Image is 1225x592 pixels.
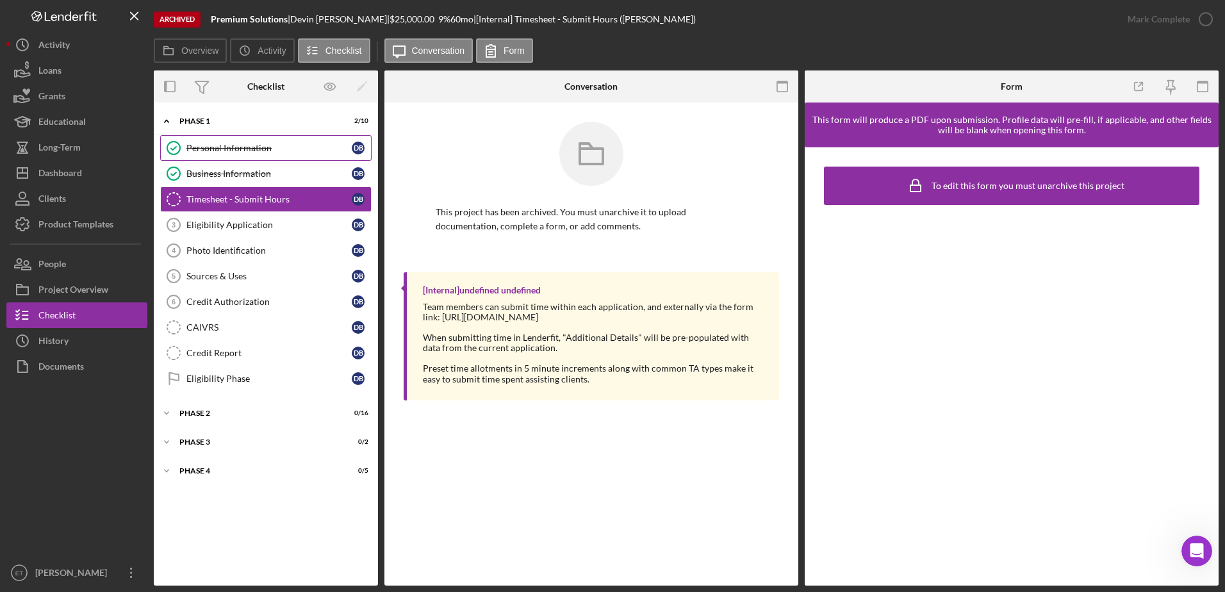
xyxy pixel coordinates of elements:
a: 3Eligibility ApplicationDB [160,212,372,238]
button: Long-Term [6,135,147,160]
p: This project has been archived. You must unarchive it to upload documentation, complete a form, o... [436,205,747,234]
button: Loans [6,58,147,83]
b: Premium Solutions [211,13,288,24]
div: Clients [38,186,66,215]
button: Grants [6,83,147,109]
text: ET [15,570,23,577]
div: D B [352,167,365,180]
div: | [Internal] Timesheet - Submit Hours ([PERSON_NAME]) [473,14,696,24]
div: Eligibility Phase [186,374,352,384]
a: 5Sources & UsesDB [160,263,372,289]
div: [Internal] undefined undefined [423,285,541,295]
a: Eligibility PhaseDB [160,366,372,391]
div: 60 mo [450,14,473,24]
span: 😞 [85,385,104,411]
tspan: 5 [172,272,176,280]
div: Project Overview [38,277,108,306]
div: 0 / 16 [345,409,368,417]
button: Mark Complete [1115,6,1219,32]
span: 😃 [152,385,170,411]
div: Business Information [186,169,352,179]
a: Timesheet - Submit HoursDB [160,186,372,212]
button: Activity [230,38,294,63]
div: Sources & Uses [186,271,352,281]
div: Credit Authorization [186,297,352,307]
button: Expand window [224,5,248,29]
button: Activity [6,32,147,58]
span: neutral face reaction [111,385,145,411]
div: Did this answer your question? [15,372,241,386]
div: D B [352,295,365,308]
button: Documents [6,354,147,379]
div: Team members can submit time within each application, and externally via the form link: [URL][DOM... [423,302,766,384]
div: Activity [38,32,70,61]
div: History [38,328,69,357]
div: This form will produce a PDF upon submission. Profile data will pre-fill, if applicable, and othe... [811,115,1212,135]
a: CAIVRSDB [160,315,372,340]
span: 😐 [119,385,137,411]
div: Phase 3 [179,438,336,446]
a: Credit ReportDB [160,340,372,366]
label: Checklist [325,45,362,56]
div: Mark Complete [1128,6,1190,32]
span: disappointed reaction [78,385,111,411]
label: Conversation [412,45,465,56]
div: D B [352,193,365,206]
div: | [211,14,290,24]
div: CAIVRS [186,322,352,333]
div: Form [1001,81,1023,92]
button: ET[PERSON_NAME] [6,560,147,586]
button: Dashboard [6,160,147,186]
div: 0 / 5 [345,467,368,475]
a: Personal InformationDB [160,135,372,161]
button: Checklist [6,302,147,328]
a: Clients [6,186,147,211]
div: Educational [38,109,86,138]
div: D B [352,347,365,359]
a: 6Credit AuthorizationDB [160,289,372,315]
div: D B [352,321,365,334]
div: Credit Report [186,348,352,358]
button: Educational [6,109,147,135]
div: Phase 1 [179,117,336,125]
div: Loans [38,58,62,86]
div: Documents [38,354,84,382]
button: Product Templates [6,211,147,237]
span: smiley reaction [145,385,178,411]
tspan: 4 [172,247,176,254]
div: D B [352,244,365,257]
div: Grants [38,83,65,112]
div: Eligibility Application [186,220,352,230]
button: Overview [154,38,227,63]
tspan: 3 [172,221,176,229]
div: D B [352,218,365,231]
button: History [6,328,147,354]
div: 0 / 2 [345,438,368,446]
button: People [6,251,147,277]
div: To edit this form you must unarchive this project [932,181,1124,191]
div: Phase 4 [179,467,336,475]
div: D B [352,372,365,385]
label: Form [504,45,525,56]
div: Product Templates [38,211,113,240]
div: People [38,251,66,280]
div: Archived [154,12,201,28]
div: Checklist [38,302,76,331]
div: Conversation [564,81,618,92]
tspan: 6 [172,298,176,306]
a: Business InformationDB [160,161,372,186]
button: Checklist [298,38,370,63]
a: 4Photo IdentificationDB [160,238,372,263]
button: Form [476,38,533,63]
div: D B [352,142,365,154]
button: go back [8,5,33,29]
div: 2 / 10 [345,117,368,125]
